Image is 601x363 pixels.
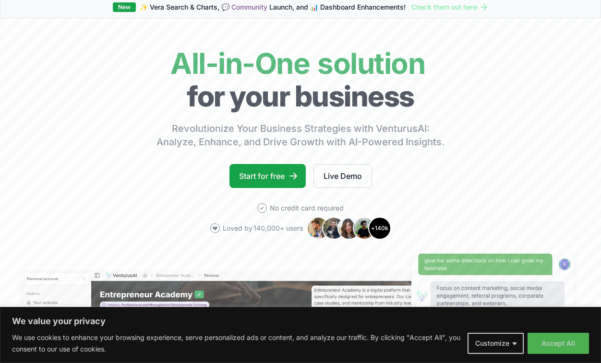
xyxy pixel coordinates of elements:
a: Start for free [229,164,306,188]
img: Avatar 3 [337,217,361,240]
img: Avatar 2 [322,217,345,240]
a: Community [231,3,267,11]
p: We use cookies to enhance your browsing experience, serve personalized ads or content, and analyz... [12,332,460,355]
button: Accept All [528,333,589,354]
img: Avatar 1 [307,217,330,240]
span: ✨ Vera Search & Charts, 💬 Launch, and 📊 Dashboard Enhancements! [140,2,406,12]
p: We value your privacy [12,316,589,327]
img: Avatar 4 [353,217,376,240]
button: Customize [468,333,524,354]
a: Check them out here [411,2,489,12]
a: Live Demo [313,164,372,188]
div: New [113,2,136,12]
